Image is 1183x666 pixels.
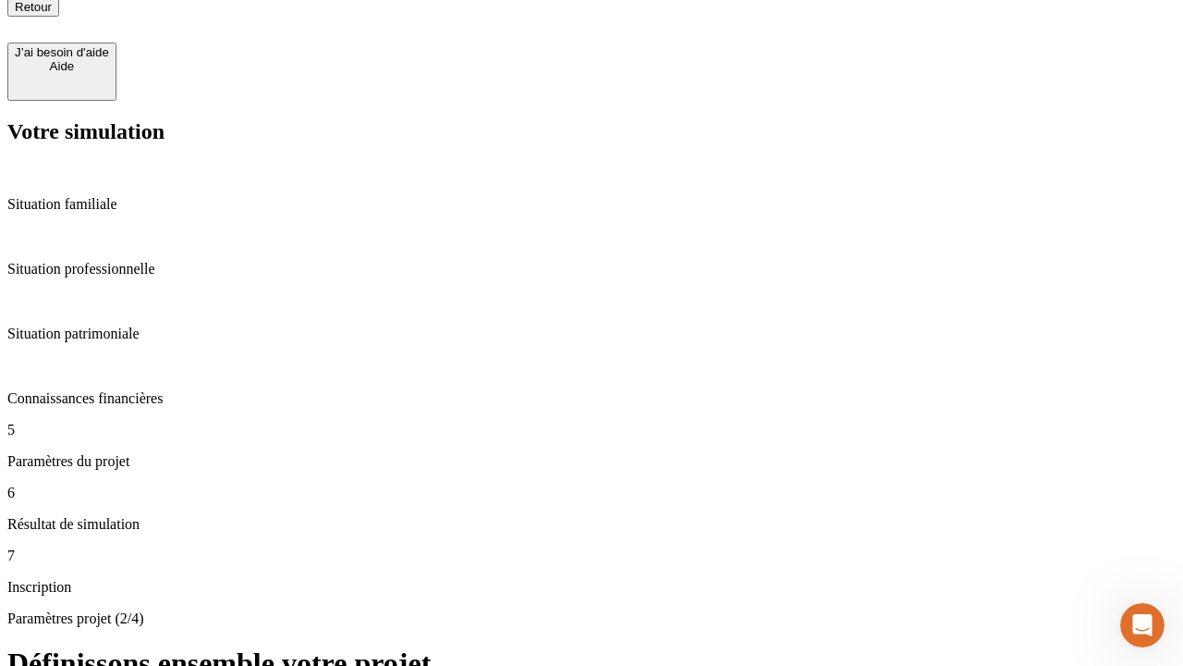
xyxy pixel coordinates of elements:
[7,196,1176,213] p: Situation familiale
[7,579,1176,596] p: Inscription
[1120,603,1165,647] iframe: Intercom live chat
[15,45,109,59] div: J’ai besoin d'aide
[7,453,1176,470] p: Paramètres du projet
[7,390,1176,407] p: Connaissances financières
[15,59,109,73] div: Aide
[7,326,1176,342] p: Situation patrimoniale
[7,610,1176,627] p: Paramètres projet (2/4)
[7,422,1176,438] p: 5
[7,43,116,101] button: J’ai besoin d'aideAide
[7,548,1176,564] p: 7
[7,261,1176,277] p: Situation professionnelle
[7,485,1176,501] p: 6
[7,119,1176,144] h2: Votre simulation
[7,516,1176,533] p: Résultat de simulation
